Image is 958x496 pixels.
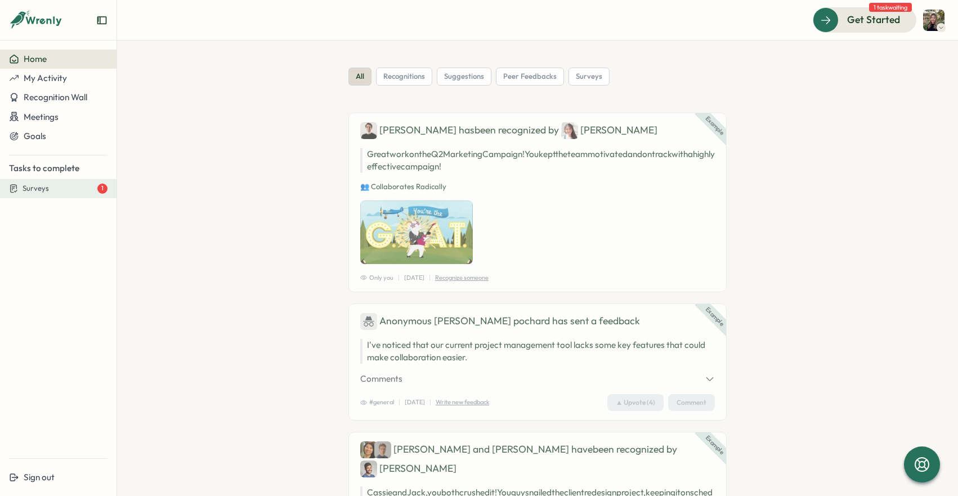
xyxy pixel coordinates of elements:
div: [PERSON_NAME] [360,461,456,477]
button: Get Started [813,7,916,32]
p: Recognize someone [435,273,489,283]
span: Home [24,53,47,64]
span: Goals [24,131,46,141]
div: [PERSON_NAME] has been recognized by [360,122,715,139]
span: Meetings [24,111,59,122]
span: My Activity [24,73,67,83]
span: Comments [360,373,402,385]
p: Great work on the Q2 Marketing Campaign! You kept the team motivated and on track with a highly e... [360,148,715,173]
p: | [399,397,400,407]
p: | [429,273,431,283]
p: [DATE] [404,273,424,283]
img: Jane [561,122,578,139]
span: suggestions [444,72,484,82]
p: Tasks to complete [9,162,108,175]
span: 1 task waiting [869,3,912,12]
button: Expand sidebar [96,15,108,26]
span: Sign out [24,472,55,482]
span: #general [360,397,394,407]
div: 1 [97,184,108,194]
img: Jack [374,441,391,458]
span: Surveys [23,184,49,194]
span: Only you [360,273,393,283]
span: all [356,72,364,82]
div: has sent a feedback [360,313,715,330]
img: Cassie [360,441,377,458]
p: I've noticed that our current project management tool lacks some key features that could make col... [367,339,715,364]
img: Recognition Image [360,200,473,263]
button: Comments [360,373,715,385]
div: Anonymous [PERSON_NAME] pochard [360,313,550,330]
p: | [398,273,400,283]
span: peer feedbacks [503,72,557,82]
span: recognitions [383,72,425,82]
span: Get Started [847,12,900,27]
img: Ben [360,122,377,139]
p: 👥 Collaborates Radically [360,182,715,192]
img: Melissa Cheong [923,10,944,31]
p: [DATE] [405,397,425,407]
p: | [429,397,431,407]
div: [PERSON_NAME] [561,122,657,139]
span: surveys [576,72,602,82]
div: [PERSON_NAME] and [PERSON_NAME] have been recognized by [360,441,715,477]
img: Carlos [360,461,377,477]
p: Write new feedback [436,397,489,407]
span: Recognition Wall [24,92,87,102]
